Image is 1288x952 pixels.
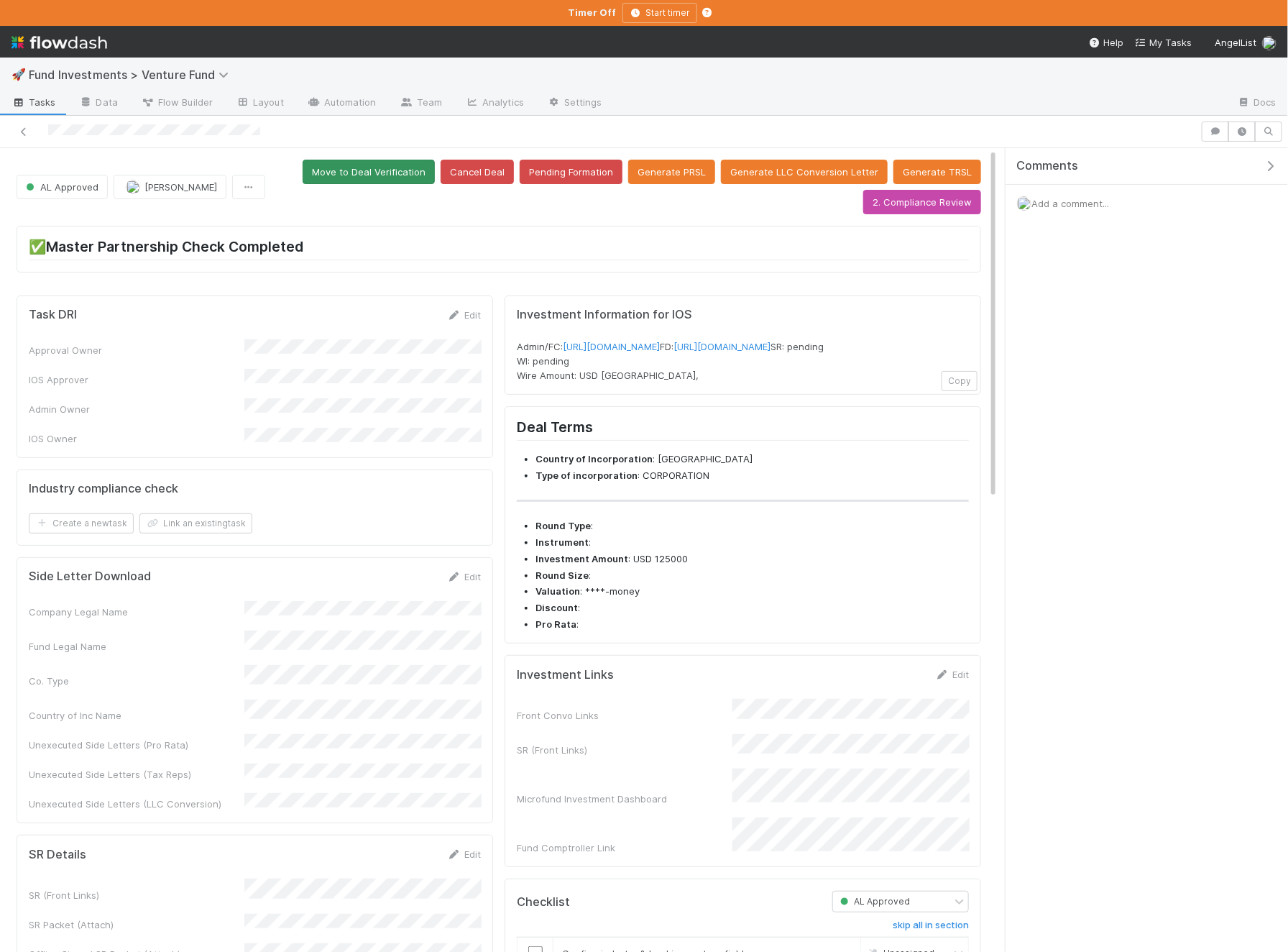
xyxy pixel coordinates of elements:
[535,536,589,548] strong: Instrument
[535,602,578,613] strong: Discount
[29,674,244,688] div: Co. Type
[517,668,614,682] h5: Investment Links
[29,917,244,932] div: SR Packet (Attach)
[520,160,622,184] button: Pending Formation
[1017,196,1031,211] img: avatar_12dd09bb-393f-4edb-90ff-b12147216d3f.png
[535,470,638,481] strong: Type of incorporation
[893,920,969,931] h6: skip all in section
[622,3,697,23] button: Start timer
[141,95,213,109] span: Flow Builder
[628,160,715,184] button: Generate PRSL
[535,601,969,615] li: :
[535,520,591,531] strong: Round Type
[388,92,454,115] a: Team
[29,569,151,584] h5: Side Letter Download
[517,341,824,381] span: Admin/FC: FD: SR: pending WI: pending Wire Amount: USD [GEOGRAPHIC_DATA],
[303,160,435,184] button: Move to Deal Verification
[569,6,617,18] strong: Timer Off
[935,669,969,680] a: Edit
[29,767,244,782] div: Unexecuted Side Letters (Tax Reps)
[837,897,910,907] span: AL Approved
[535,552,969,567] li: : USD 125000
[11,30,107,55] img: logo-inverted-e16ddd16eac7371096b0.svg
[1089,35,1123,50] div: Help
[29,372,244,387] div: IOS Approver
[1135,35,1192,50] a: My Tasks
[29,639,244,654] div: Fund Legal Name
[295,92,388,115] a: Automation
[23,181,98,193] span: AL Approved
[447,309,481,321] a: Edit
[11,68,26,81] span: 🚀
[29,308,77,322] h5: Task DRI
[29,513,134,534] button: Create a newtask
[129,92,224,115] a: Flow Builder
[1225,92,1288,115] a: Docs
[517,308,969,322] h5: Investment Information for IOS
[863,190,981,214] button: 2. Compliance Review
[29,238,969,260] h2: ✅Master Partnership Check Completed
[535,92,614,115] a: Settings
[1135,37,1192,48] span: My Tasks
[673,341,770,352] a: [URL][DOMAIN_NAME]
[224,92,295,115] a: Layout
[535,585,580,597] strong: Valuation
[535,452,969,467] li: : [GEOGRAPHIC_DATA]
[535,569,589,581] strong: Round Size
[535,569,969,583] li: :
[1215,37,1256,48] span: AngelList
[29,482,178,496] h5: Industry compliance check
[447,848,481,860] a: Edit
[441,160,514,184] button: Cancel Deal
[535,618,969,632] li: :
[942,371,977,391] button: Copy
[535,519,969,534] li: :
[517,743,732,757] div: SR (Front Links)
[29,708,244,723] div: Country of Inc Name
[29,68,236,82] span: Fund Investments > Venture Fund
[517,418,969,441] h2: Deal Terms
[29,848,86,862] h5: SR Details
[535,453,653,464] strong: Country of Incorporation
[893,160,981,184] button: Generate TRSL
[114,175,226,199] button: [PERSON_NAME]
[517,792,732,806] div: Microfund Investment Dashboard
[29,431,244,446] div: IOS Owner
[563,341,660,352] a: [URL][DOMAIN_NAME]
[126,180,140,194] img: avatar_6db445ce-3f56-49af-8247-57cf2b85f45b.png
[29,738,244,752] div: Unexecuted Side Letters (Pro Rata)
[535,469,969,483] li: : CORPORATION
[29,402,244,416] div: Admin Owner
[17,175,108,199] button: AL Approved
[447,571,481,582] a: Edit
[29,343,244,357] div: Approval Owner
[139,513,252,534] button: Link an existingtask
[517,708,732,723] div: Front Convo Links
[454,92,535,115] a: Analytics
[1031,198,1109,209] span: Add a comment...
[517,895,570,910] h5: Checklist
[1016,159,1078,173] span: Comments
[535,618,576,630] strong: Pro Rata
[535,553,628,564] strong: Investment Amount
[68,92,129,115] a: Data
[721,160,888,184] button: Generate LLC Conversion Letter
[1262,36,1276,50] img: avatar_12dd09bb-393f-4edb-90ff-b12147216d3f.png
[11,95,56,109] span: Tasks
[29,797,244,811] div: Unexecuted Side Letters (LLC Conversion)
[535,536,969,550] li: :
[29,605,244,619] div: Company Legal Name
[144,181,217,193] span: [PERSON_NAME]
[517,841,732,855] div: Fund Comptroller Link
[893,920,969,937] a: skip all in section
[29,888,244,902] div: SR (Front Links)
